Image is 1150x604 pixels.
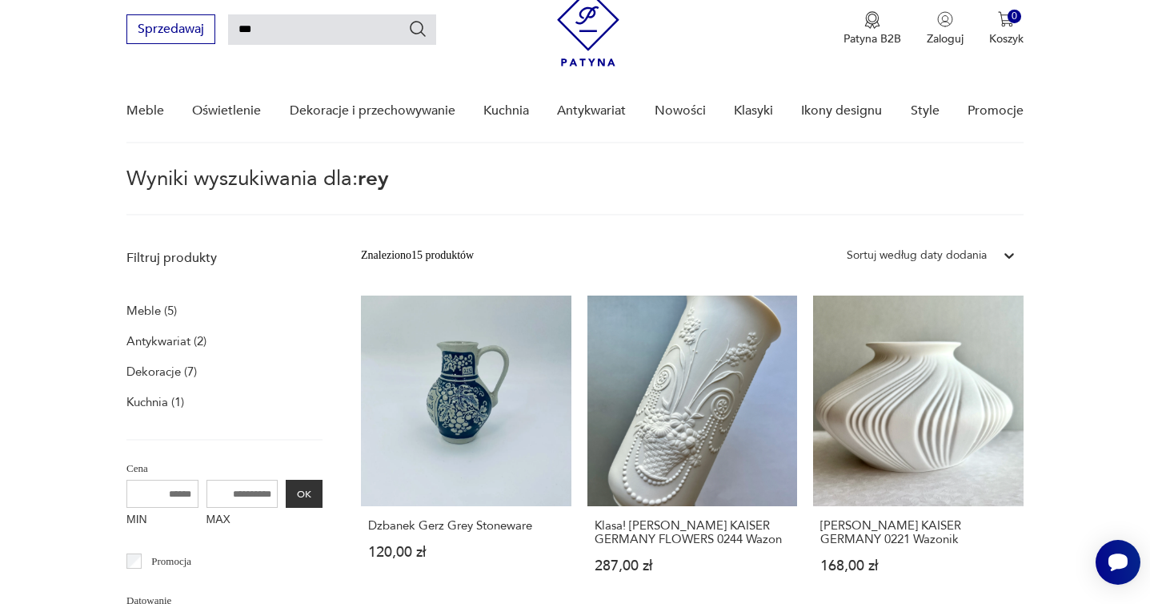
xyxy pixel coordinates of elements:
a: Promocje [968,80,1024,142]
a: Sprzedawaj [126,25,215,36]
p: Filtruj produkty [126,249,323,267]
iframe: Smartsupp widget button [1096,540,1140,585]
a: Meble (5) [126,300,177,322]
span: rey [358,164,389,193]
a: Meble [126,80,164,142]
a: Kuchnia [483,80,529,142]
p: 120,00 zł [368,546,564,559]
h3: Klasa! [PERSON_NAME] KAISER GERMANY FLOWERS 0244 Wazon [595,519,791,546]
a: Nowości [655,80,706,142]
a: Klasyki [734,80,773,142]
a: Antykwariat [557,80,626,142]
img: Ikona koszyka [998,11,1014,27]
a: Ikony designu [801,80,882,142]
div: Znaleziono 15 produktów [361,247,474,264]
a: Kuchnia (1) [126,391,184,413]
a: Ikona medaluPatyna B2B [843,11,901,46]
button: Patyna B2B [843,11,901,46]
div: 0 [1008,10,1021,23]
p: Wyniki wyszukiwania dla: [126,169,1024,215]
a: M. FREY KAISER GERMANY 0221 Wazonik[PERSON_NAME] KAISER GERMANY 0221 Wazonik168,00 zł [813,296,1024,604]
a: Style [911,80,940,142]
a: Dekoracje i przechowywanie [290,80,455,142]
label: MAX [206,508,278,534]
button: OK [286,480,323,508]
button: 0Koszyk [989,11,1024,46]
p: Koszyk [989,31,1024,46]
a: Oświetlenie [192,80,261,142]
h3: [PERSON_NAME] KAISER GERMANY 0221 Wazonik [820,519,1016,546]
h3: Dzbanek Gerz Grey Stoneware [368,519,564,533]
label: MIN [126,508,198,534]
div: Sortuj według daty dodania [847,247,987,264]
a: Dekoracje (7) [126,360,197,383]
img: Ikonka użytkownika [937,11,953,27]
a: Antykwariat (2) [126,330,206,352]
a: Klasa! M. FREY KAISER GERMANY FLOWERS 0244 WazonKlasa! [PERSON_NAME] KAISER GERMANY FLOWERS 0244 ... [587,296,798,604]
p: 287,00 zł [595,559,791,573]
button: Sprzedawaj [126,14,215,44]
button: Szukaj [408,19,427,38]
button: Zaloguj [927,11,964,46]
p: Patyna B2B [843,31,901,46]
p: 168,00 zł [820,559,1016,573]
p: Zaloguj [927,31,964,46]
img: Ikona medalu [864,11,880,29]
p: Cena [126,460,323,477]
p: Promocja [151,553,191,570]
a: Dzbanek Gerz Grey StonewareDzbanek Gerz Grey Stoneware120,00 zł [361,296,571,604]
